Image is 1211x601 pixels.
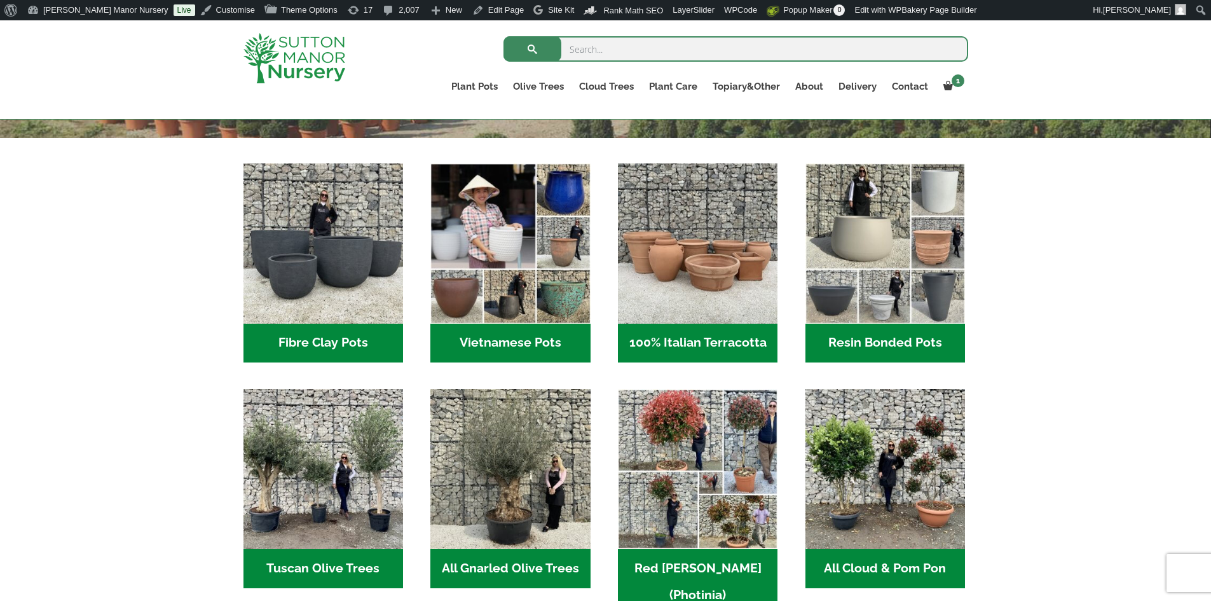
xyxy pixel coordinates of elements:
input: Search... [503,36,968,62]
a: Visit product category 100% Italian Terracotta [618,163,777,363]
a: Plant Pots [444,78,505,95]
img: Home - 6E921A5B 9E2F 4B13 AB99 4EF601C89C59 1 105 c [430,163,590,323]
a: Visit product category Resin Bonded Pots [805,163,965,363]
h2: 100% Italian Terracotta [618,324,777,363]
img: Home - 1B137C32 8D99 4B1A AA2F 25D5E514E47D 1 105 c [618,163,777,323]
h2: Resin Bonded Pots [805,324,965,363]
img: Home - 8194B7A3 2818 4562 B9DD 4EBD5DC21C71 1 105 c 1 [243,163,403,323]
span: 0 [833,4,845,16]
h2: Fibre Clay Pots [243,324,403,363]
a: Live [174,4,195,16]
img: Home - A124EB98 0980 45A7 B835 C04B779F7765 [805,389,965,549]
a: Olive Trees [505,78,571,95]
a: Plant Care [641,78,705,95]
img: Home - 67232D1B A461 444F B0F6 BDEDC2C7E10B 1 105 c [805,163,965,323]
a: 1 [936,78,968,95]
a: Visit product category All Cloud & Pom Pon [805,389,965,588]
a: About [788,78,831,95]
a: Visit product category Fibre Clay Pots [243,163,403,363]
a: Contact [884,78,936,95]
a: Visit product category All Gnarled Olive Trees [430,389,590,588]
img: logo [243,33,345,83]
img: Home - 7716AD77 15EA 4607 B135 B37375859F10 [243,389,403,549]
h2: All Cloud & Pom Pon [805,549,965,588]
h2: Tuscan Olive Trees [243,549,403,588]
span: [PERSON_NAME] [1103,5,1171,15]
a: Cloud Trees [571,78,641,95]
img: Home - F5A23A45 75B5 4929 8FB2 454246946332 [618,389,777,549]
span: 1 [952,74,964,87]
a: Visit product category Tuscan Olive Trees [243,389,403,588]
span: Site Kit [548,5,574,15]
a: Delivery [831,78,884,95]
h2: Vietnamese Pots [430,324,590,363]
span: Rank Math SEO [603,6,663,15]
a: Visit product category Vietnamese Pots [430,163,590,363]
img: Home - 5833C5B7 31D0 4C3A 8E42 DB494A1738DB [430,389,590,549]
a: Topiary&Other [705,78,788,95]
h2: All Gnarled Olive Trees [430,549,590,588]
